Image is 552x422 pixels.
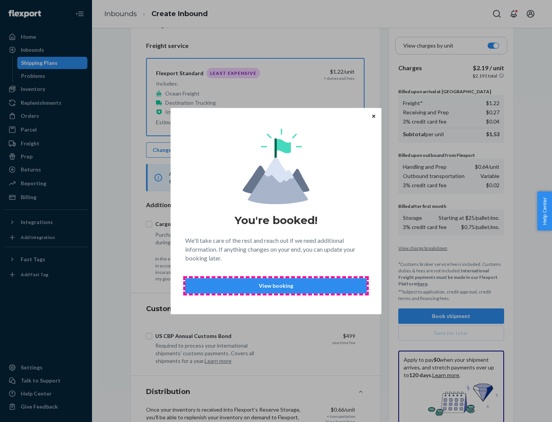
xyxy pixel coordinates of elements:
button: Close [370,112,378,120]
p: We'll take care of the rest and reach out if we need additional information. If anything changes ... [185,236,367,263]
p: View booking [192,282,360,290]
img: svg+xml,%3Csvg%20viewBox%3D%220%200%20174%20197%22%20fill%3D%22none%22%20xmlns%3D%22http%3A%2F%2F... [243,129,309,204]
button: View booking [185,278,367,293]
h1: You're booked! [235,213,317,227]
